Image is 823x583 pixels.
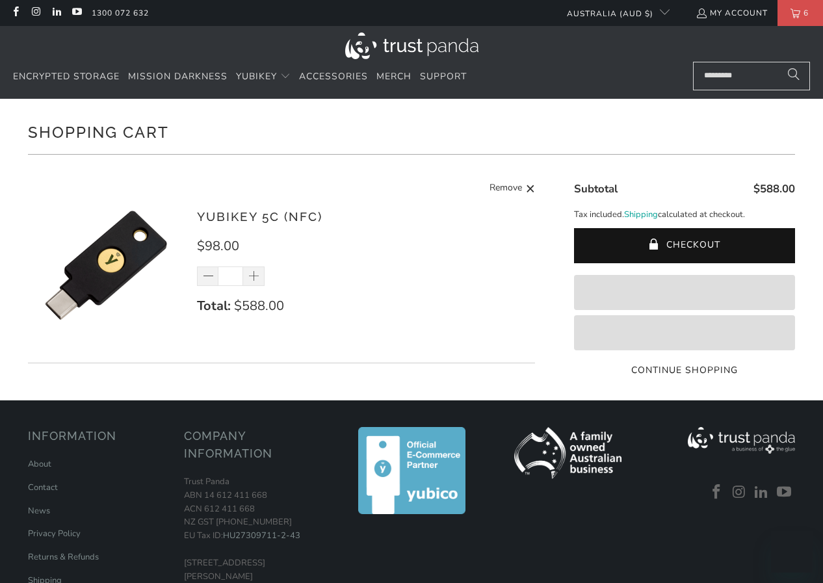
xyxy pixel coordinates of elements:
[376,70,411,83] span: Merch
[28,118,795,144] h1: Shopping Cart
[28,187,184,343] img: YubiKey 5C (NFC)
[28,458,51,470] a: About
[28,482,58,493] a: Contact
[128,62,228,92] a: Mission Darkness
[707,484,726,501] a: Trust Panda Australia on Facebook
[223,530,300,541] a: HU27309711-2-43
[693,62,810,90] input: Search...
[234,297,284,315] span: $588.00
[777,62,810,90] button: Search
[696,6,768,20] a: My Account
[236,70,277,83] span: YubiKey
[197,209,322,224] a: YubiKey 5C (NFC)
[197,237,239,255] span: $98.00
[236,62,291,92] summary: YubiKey
[28,551,99,563] a: Returns & Refunds
[490,181,535,197] a: Remove
[420,70,467,83] span: Support
[729,484,749,501] a: Trust Panda Australia on Instagram
[624,208,658,222] a: Shipping
[574,228,795,263] button: Checkout
[28,528,81,539] a: Privacy Policy
[574,363,795,378] a: Continue Shopping
[28,505,50,517] a: News
[30,8,41,18] a: Trust Panda Australia on Instagram
[299,62,368,92] a: Accessories
[51,8,62,18] a: Trust Panda Australia on LinkedIn
[10,8,21,18] a: Trust Panda Australia on Facebook
[71,8,82,18] a: Trust Panda Australia on YouTube
[13,70,120,83] span: Encrypted Storage
[345,32,478,59] img: Trust Panda Australia
[752,484,772,501] a: Trust Panda Australia on LinkedIn
[13,62,467,92] nav: Translation missing: en.navigation.header.main_nav
[299,70,368,83] span: Accessories
[13,62,120,92] a: Encrypted Storage
[197,297,231,315] strong: Total:
[92,6,149,20] a: 1300 072 632
[753,181,795,196] span: $588.00
[774,484,794,501] a: Trust Panda Australia on YouTube
[490,181,522,197] span: Remove
[420,62,467,92] a: Support
[128,70,228,83] span: Mission Darkness
[574,181,618,196] span: Subtotal
[771,531,813,573] iframe: Button to launch messaging window
[376,62,411,92] a: Merch
[574,208,795,222] p: Tax included. calculated at checkout.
